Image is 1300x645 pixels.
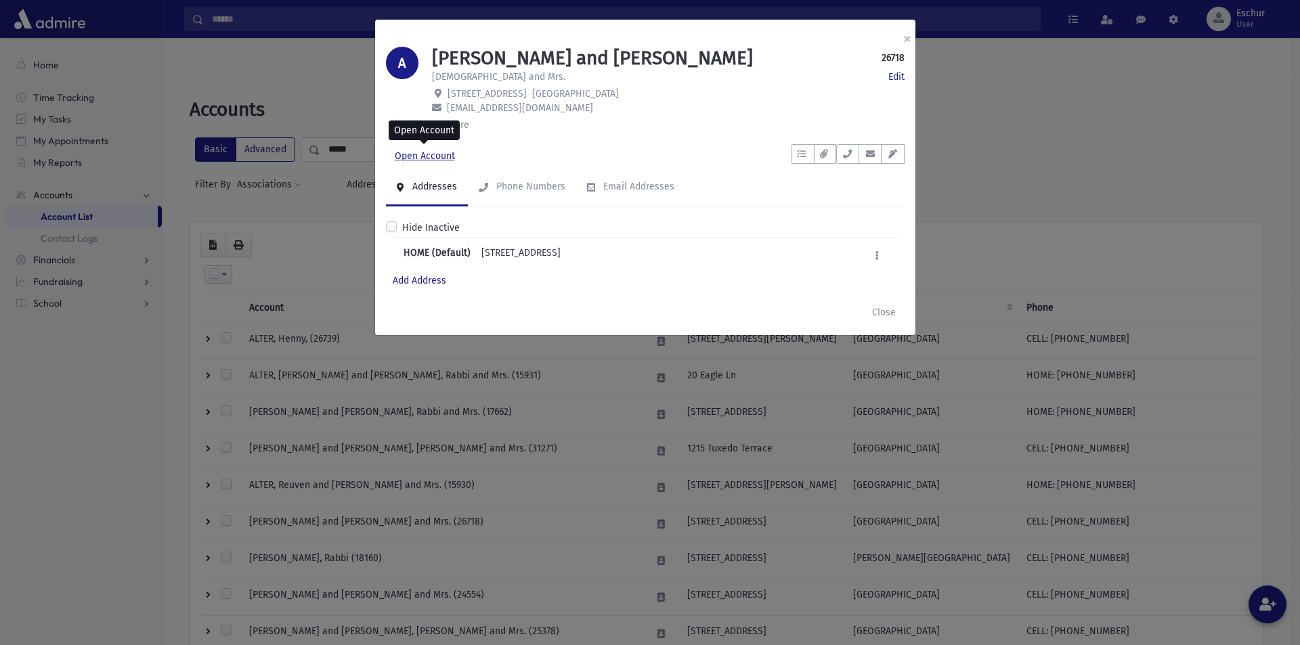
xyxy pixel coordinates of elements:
div: A [386,47,418,79]
a: Email Addresses [576,169,685,206]
span: [GEOGRAPHIC_DATA] [532,88,619,99]
strong: 26718 [882,51,905,65]
h1: [PERSON_NAME] and [PERSON_NAME] [432,47,753,70]
div: Open Account [389,120,460,140]
span: [STREET_ADDRESS] [448,88,527,99]
div: Addresses [410,181,457,192]
label: Hide Inactive [402,221,460,235]
a: Edit [888,70,905,84]
p: [DEMOGRAPHIC_DATA] and Mrs. [432,70,565,84]
button: Close [863,300,905,324]
a: Phone Numbers [468,169,576,206]
a: Add Address [393,275,446,286]
div: [STREET_ADDRESS] [481,246,561,265]
div: Phone Numbers [494,181,565,192]
button: × [892,20,922,58]
a: Addresses [386,169,468,206]
div: Email Addresses [601,181,674,192]
span: [EMAIL_ADDRESS][DOMAIN_NAME] [447,102,593,114]
a: Open Account [386,144,464,169]
b: HOME (Default) [404,246,471,265]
